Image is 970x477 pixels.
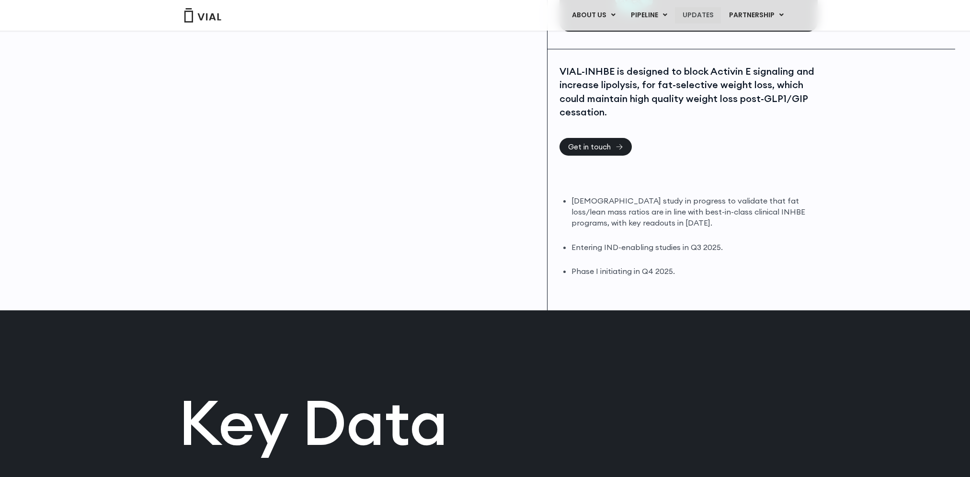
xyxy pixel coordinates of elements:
a: ABOUT USMenu Toggle [564,7,623,23]
img: Vial Logo [183,8,222,23]
li: [DEMOGRAPHIC_DATA] study in progress to validate that fat loss/lean mass ratios are in line with ... [571,195,815,228]
div: VIAL-INHBE is designed to block Activin E signaling and increase lipolysis, for fat-selective wei... [559,65,815,119]
span: Get in touch [568,143,611,150]
li: Phase I initiating in Q4 2025. [571,266,815,277]
a: PIPELINEMenu Toggle [623,7,674,23]
a: PARTNERSHIPMenu Toggle [721,7,791,23]
a: UPDATES [675,7,721,23]
h2: Key Data [179,392,792,454]
a: Get in touch [559,138,632,156]
li: Entering IND-enabling studies in Q3 2025. [571,242,815,253]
